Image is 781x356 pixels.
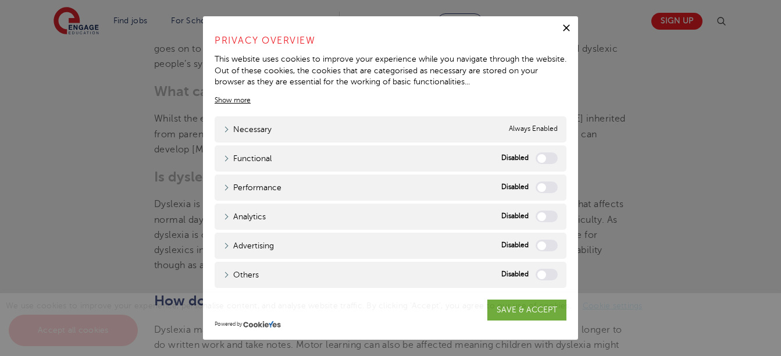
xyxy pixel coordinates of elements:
a: Others [223,269,259,281]
a: Cookie settings [583,301,643,310]
a: Performance [223,181,281,194]
a: Functional [223,152,272,165]
div: This website uses cookies to improve your experience while you navigate through the website. Out ... [215,54,566,88]
span: Always Enabled [509,123,558,136]
h4: Privacy Overview [215,34,566,48]
a: Advertising [223,240,274,252]
a: Show more [215,95,251,105]
a: Necessary [223,123,272,136]
a: Accept all cookies [9,315,138,346]
a: Analytics [223,211,266,223]
span: We use cookies to improve your experience, personalise content, and analyse website traffic. By c... [6,301,654,334]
